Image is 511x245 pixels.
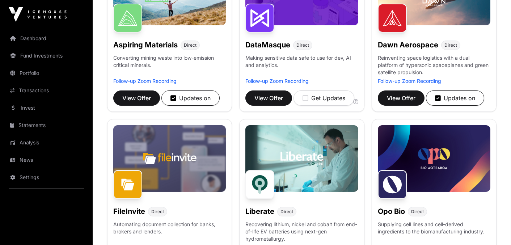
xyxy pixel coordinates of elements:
[378,78,441,84] a: Follow-up Zoom Recording
[9,7,67,22] img: Icehouse Ventures Logo
[245,206,274,216] h1: Liberate
[245,90,292,106] button: View Offer
[113,90,160,106] button: View Offer
[293,90,354,106] button: Get Updates
[6,100,87,116] a: Invest
[113,206,145,216] h1: FileInvite
[378,170,407,199] img: Opo Bio
[303,94,345,102] div: Get Updates
[245,4,274,33] img: DataMasque
[280,209,293,215] span: Direct
[122,94,151,102] span: View Offer
[387,94,415,102] span: View Offer
[184,42,197,48] span: Direct
[254,94,283,102] span: View Offer
[113,125,226,192] img: File-Invite-Banner.jpg
[378,54,490,77] p: Reinventing space logistics with a dual platform of hypersonic spaceplanes and green satellite pr...
[245,125,358,192] img: Liberate-Banner.jpg
[6,83,87,98] a: Transactions
[378,90,425,106] button: View Offer
[113,40,178,50] h1: Aspiring Materials
[411,209,424,215] span: Direct
[6,135,87,151] a: Analysis
[378,40,438,50] h1: Dawn Aerospace
[245,54,358,77] p: Making sensitive data safe to use for dev, AI and analytics.
[113,221,226,244] p: Automating document collection for banks, brokers and lenders.
[296,42,309,48] span: Direct
[161,90,220,106] button: Updates on
[6,117,87,133] a: Statements
[378,206,405,216] h1: Opo Bio
[435,94,475,102] div: Updates on
[475,210,511,245] iframe: Chat Widget
[6,48,87,64] a: Fund Investments
[378,125,490,192] img: Opo-Bio-Banner.jpg
[6,169,87,185] a: Settings
[426,90,484,106] button: Updates on
[245,40,290,50] h1: DataMasque
[6,30,87,46] a: Dashboard
[245,170,274,199] img: Liberate
[444,42,457,48] span: Direct
[113,54,226,77] p: Converting mining waste into low-emission critical minerals.
[245,78,309,84] a: Follow-up Zoom Recording
[378,221,490,235] p: Supplying cell lines and cell-derived ingredients to the biomanufacturing industry.
[6,65,87,81] a: Portfolio
[245,221,358,244] p: Recovering lithium, nickel and cobalt from end-of-life EV batteries using next-gen hydrometallurgy.
[113,78,177,84] a: Follow-up Zoom Recording
[113,170,142,199] img: FileInvite
[151,209,164,215] span: Direct
[378,4,407,33] img: Dawn Aerospace
[170,94,211,102] div: Updates on
[113,4,142,33] img: Aspiring Materials
[6,152,87,168] a: News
